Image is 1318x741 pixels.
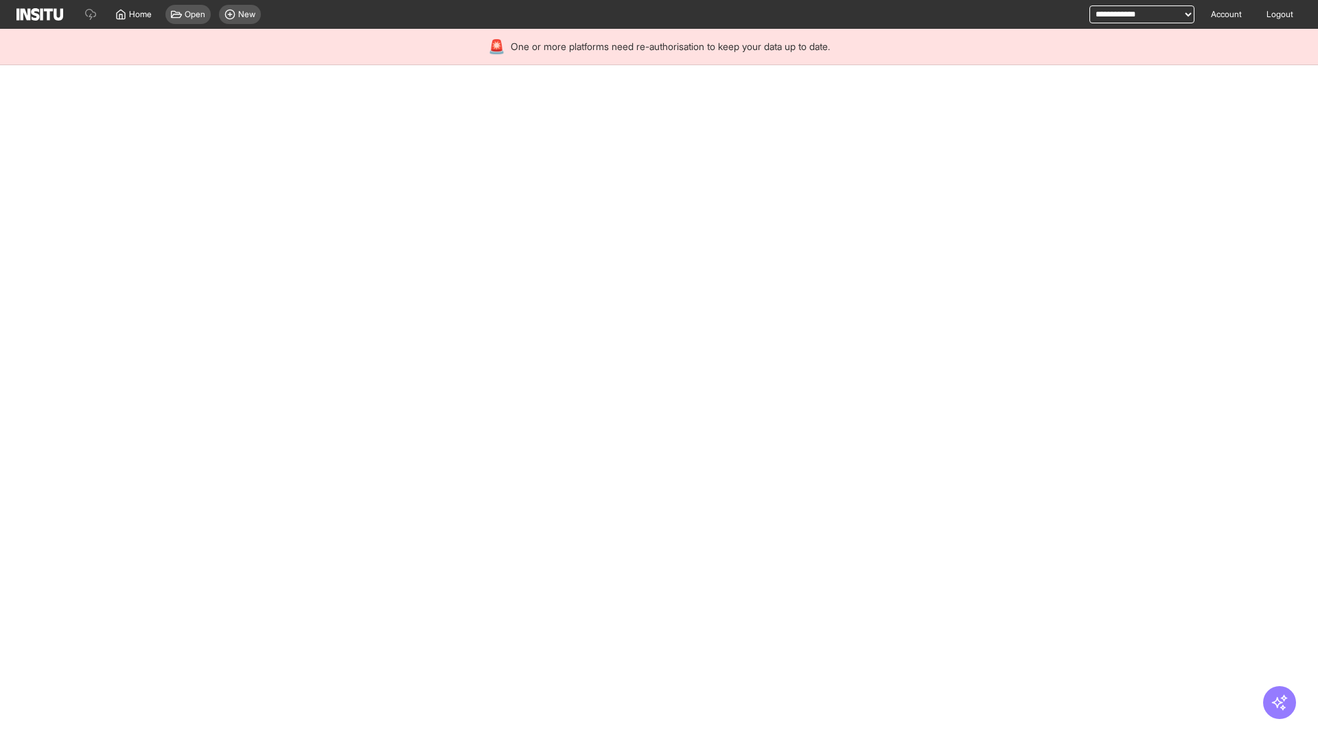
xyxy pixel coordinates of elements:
[129,9,152,20] span: Home
[238,9,255,20] span: New
[185,9,205,20] span: Open
[488,37,505,56] div: 🚨
[16,8,63,21] img: Logo
[511,40,830,54] span: One or more platforms need re-authorisation to keep your data up to date.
